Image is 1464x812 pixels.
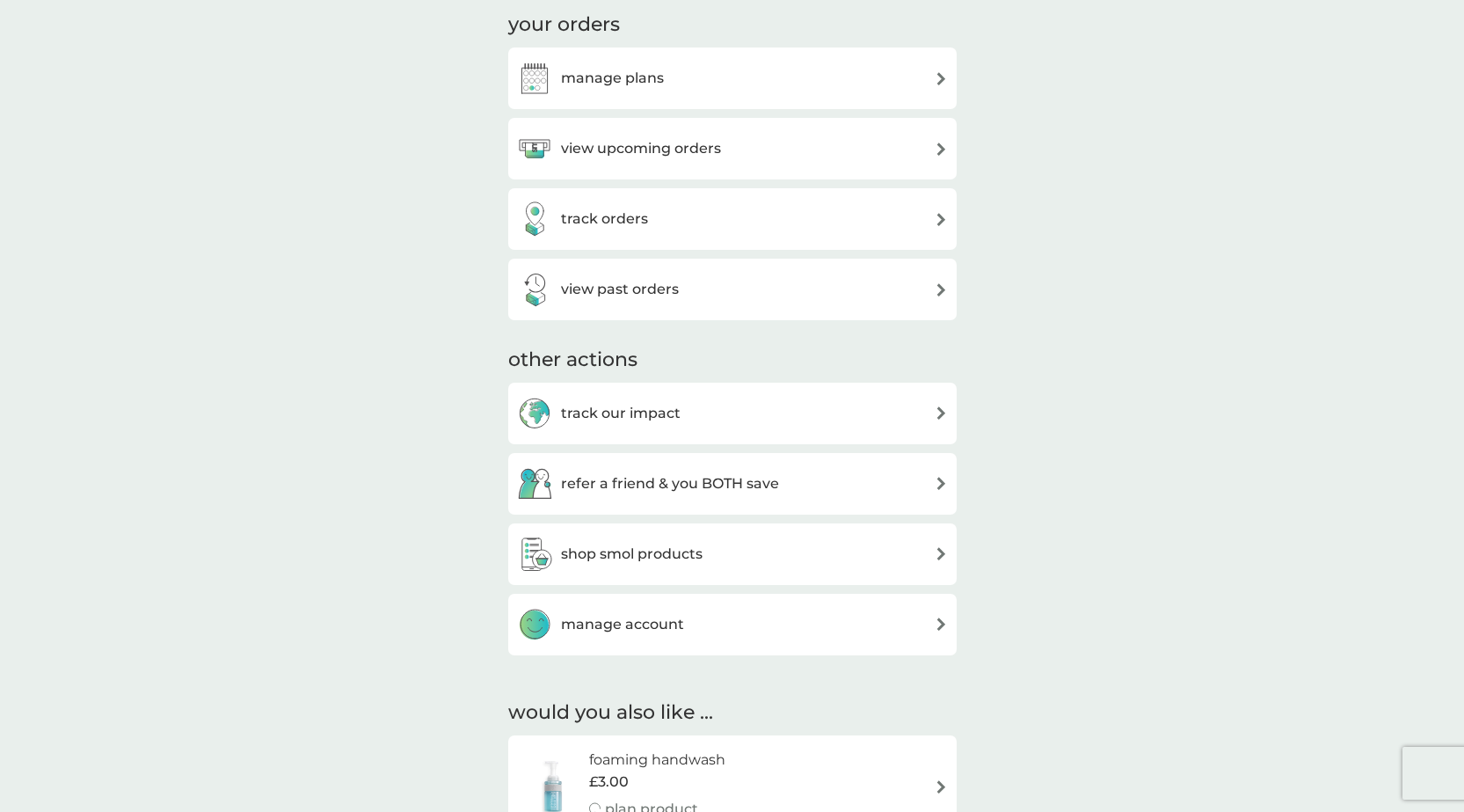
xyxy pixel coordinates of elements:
h3: manage plans [561,67,664,90]
h3: view upcoming orders [561,137,721,160]
h3: other actions [508,347,637,374]
img: arrow right [935,618,948,631]
h3: track our impact [561,402,681,425]
span: £3.00 [589,771,629,794]
h2: would you also like ... [508,699,957,727]
h3: refer a friend & you BOTH save [561,472,779,495]
h3: track orders [561,208,648,230]
img: arrow right [935,213,948,226]
h3: view past orders [561,278,679,301]
img: arrow right [935,477,948,490]
img: arrow right [935,547,948,560]
img: arrow right [935,143,948,156]
h3: shop smol products [561,543,703,566]
h6: foaming handwash [589,749,725,772]
img: arrow right [935,72,948,85]
img: arrow right [935,780,948,794]
img: arrow right [935,283,948,296]
h3: manage account [561,613,684,636]
h3: your orders [508,11,620,39]
img: arrow right [935,406,948,420]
